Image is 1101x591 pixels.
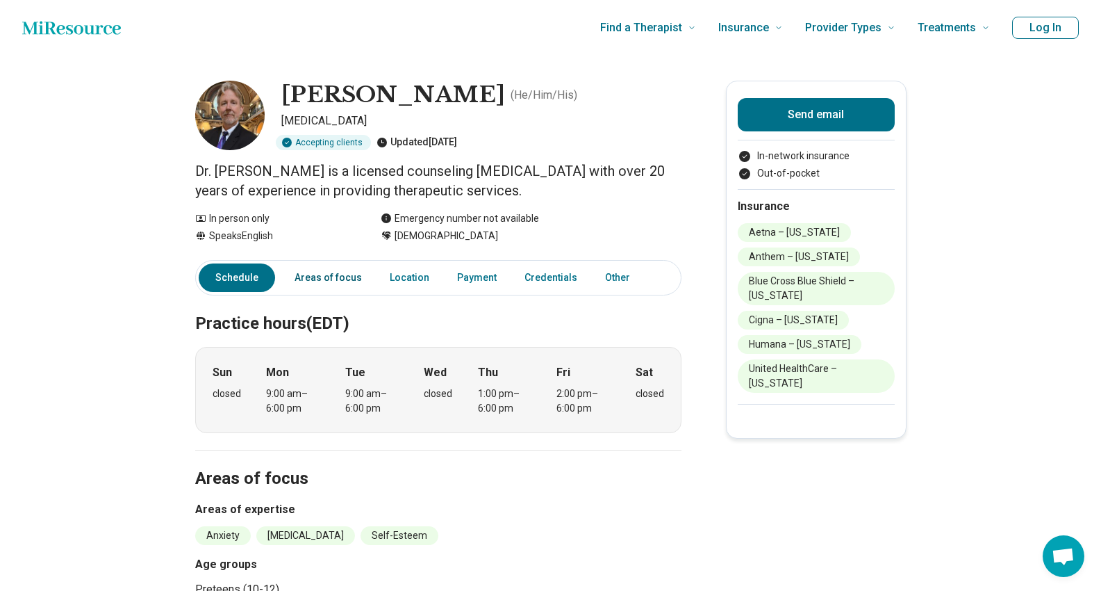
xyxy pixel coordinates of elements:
[738,248,860,266] li: Anthem – [US_STATE]
[195,211,353,226] div: In person only
[597,264,647,292] a: Other
[738,166,895,181] li: Out-of-pocket
[395,229,498,243] span: [DEMOGRAPHIC_DATA]
[195,279,681,336] h2: Practice hours (EDT)
[516,264,586,292] a: Credentials
[381,264,438,292] a: Location
[381,211,539,226] div: Emergency number not available
[738,198,895,215] h2: Insurance
[281,113,681,129] p: [MEDICAL_DATA]
[805,18,881,38] span: Provider Types
[478,387,531,416] div: 1:00 pm – 6:00 pm
[195,161,681,200] p: Dr. [PERSON_NAME] is a licensed counseling [MEDICAL_DATA] with over 20 years of experience in pro...
[345,364,365,381] strong: Tue
[266,364,289,381] strong: Mon
[478,364,498,381] strong: Thu
[718,18,769,38] span: Insurance
[556,387,610,416] div: 2:00 pm – 6:00 pm
[213,387,241,401] div: closed
[213,364,232,381] strong: Sun
[266,387,320,416] div: 9:00 am – 6:00 pm
[556,364,570,381] strong: Fri
[256,526,355,545] li: [MEDICAL_DATA]
[449,264,505,292] a: Payment
[22,14,121,42] a: Home page
[199,264,275,292] a: Schedule
[424,387,452,401] div: closed
[424,364,447,381] strong: Wed
[738,311,849,330] li: Cigna – [US_STATE]
[636,387,664,401] div: closed
[738,149,895,181] ul: Payment options
[738,98,895,131] button: Send email
[195,501,681,518] h3: Areas of expertise
[738,149,895,163] li: In-network insurance
[738,335,861,354] li: Humana – [US_STATE]
[286,264,370,292] a: Areas of focus
[195,81,265,150] img: Kevin Dugan, Psychologist
[345,387,399,416] div: 9:00 am – 6:00 pm
[636,364,653,381] strong: Sat
[1043,535,1084,577] div: Open chat
[738,359,895,393] li: United HealthCare – [US_STATE]
[1012,17,1079,39] button: Log In
[738,223,851,242] li: Aetna – [US_STATE]
[195,434,681,491] h2: Areas of focus
[281,81,505,110] h1: [PERSON_NAME]
[195,347,681,433] div: When does the program meet?
[511,87,577,104] p: ( He/Him/His )
[195,229,353,243] div: Speaks English
[195,556,433,573] h3: Age groups
[600,18,682,38] span: Find a Therapist
[376,135,457,150] div: Updated [DATE]
[195,526,251,545] li: Anxiety
[361,526,438,545] li: Self-Esteem
[276,135,371,150] div: Accepting clients
[918,18,976,38] span: Treatments
[738,272,895,305] li: Blue Cross Blue Shield – [US_STATE]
